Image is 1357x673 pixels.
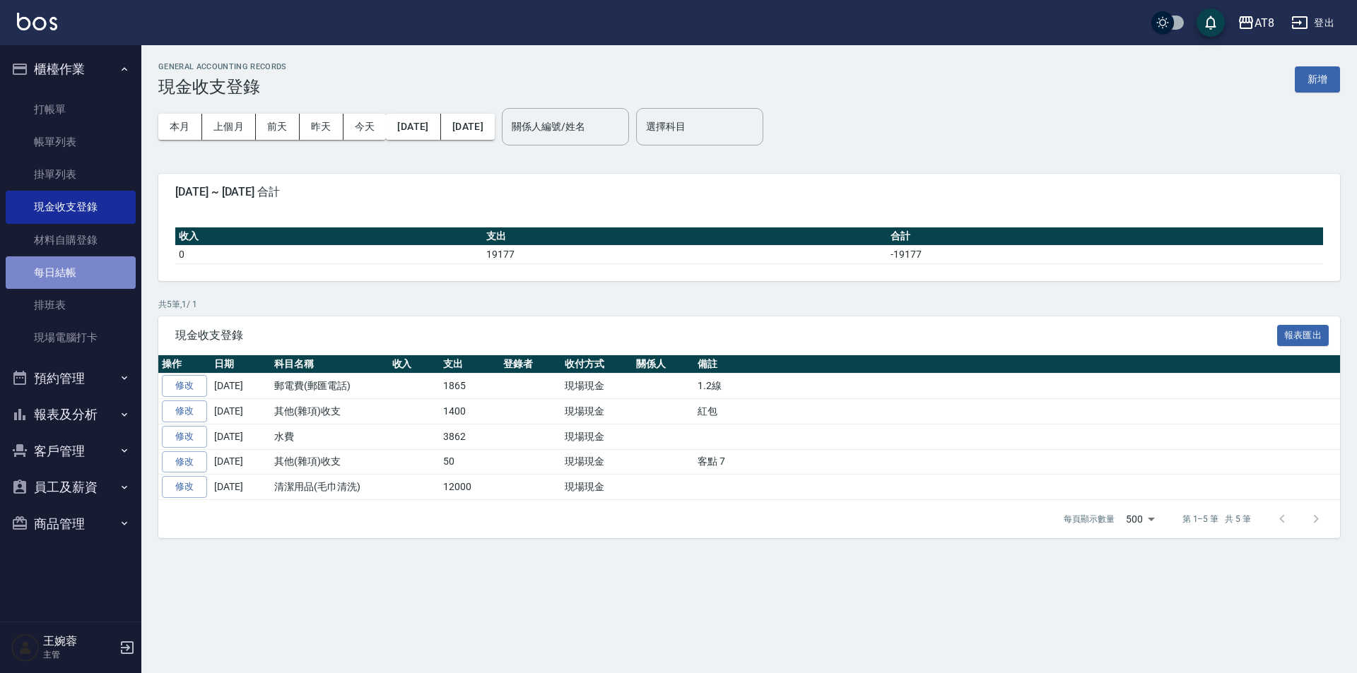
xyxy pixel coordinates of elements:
[561,399,633,424] td: 現場現金
[694,374,1340,399] td: 1.2線
[175,328,1277,343] span: 現金收支登錄
[211,355,271,374] th: 日期
[440,399,500,424] td: 1400
[440,449,500,475] td: 50
[158,298,1340,311] p: 共 5 筆, 1 / 1
[6,433,136,470] button: 客戶管理
[211,399,271,424] td: [DATE]
[483,245,887,263] td: 19177
[162,451,207,473] a: 修改
[694,399,1340,424] td: 紅包
[202,114,256,140] button: 上個月
[17,13,57,30] img: Logo
[43,648,115,661] p: 主管
[162,426,207,448] a: 修改
[500,355,561,374] th: 登錄者
[1286,10,1340,36] button: 登出
[175,185,1323,199] span: [DATE] ~ [DATE] 合計
[1232,8,1280,37] button: AT8
[633,355,694,374] th: 關係人
[1295,72,1340,85] a: 新增
[211,374,271,399] td: [DATE]
[6,321,136,354] a: 現場電腦打卡
[158,355,211,374] th: 操作
[6,126,136,158] a: 帳單列表
[271,449,389,475] td: 其他(雜項)收支
[271,355,389,374] th: 科目名稱
[300,114,343,140] button: 昨天
[271,475,389,500] td: 清潔用品(毛巾清洗)
[343,114,387,140] button: 今天
[211,424,271,449] td: [DATE]
[6,224,136,256] a: 材料自購登錄
[389,355,440,374] th: 收入
[1120,500,1160,538] div: 500
[440,475,500,500] td: 12000
[6,158,136,191] a: 掛單列表
[256,114,300,140] button: 前天
[1295,66,1340,93] button: 新增
[6,469,136,506] button: 員工及薪資
[175,227,483,246] th: 收入
[694,355,1340,374] th: 備註
[440,355,500,374] th: 支出
[43,634,115,648] h5: 王婉蓉
[162,375,207,397] a: 修改
[6,191,136,223] a: 現金收支登錄
[887,227,1323,246] th: 合計
[11,633,40,662] img: Person
[887,245,1323,263] td: -19177
[6,93,136,126] a: 打帳單
[1277,328,1329,341] a: 報表匯出
[158,77,287,97] h3: 現金收支登錄
[1064,513,1115,525] p: 每頁顯示數量
[6,396,136,433] button: 報表及分析
[6,360,136,397] button: 預約管理
[694,449,1340,475] td: 客點 7
[6,256,136,289] a: 每日結帳
[175,245,483,263] td: 0
[211,475,271,500] td: [DATE]
[440,424,500,449] td: 3862
[271,374,389,399] td: 郵電費(郵匯電話)
[162,400,207,422] a: 修改
[386,114,440,140] button: [DATE]
[6,51,136,88] button: 櫃檯作業
[211,449,271,475] td: [DATE]
[1255,14,1274,32] div: AT8
[271,424,389,449] td: 水費
[271,399,389,424] td: 其他(雜項)收支
[561,374,633,399] td: 現場現金
[158,114,202,140] button: 本月
[1182,513,1251,525] p: 第 1–5 筆 共 5 筆
[441,114,495,140] button: [DATE]
[440,374,500,399] td: 1865
[162,476,207,498] a: 修改
[483,227,887,246] th: 支出
[561,449,633,475] td: 現場現金
[561,355,633,374] th: 收付方式
[1277,325,1329,347] button: 報表匯出
[6,289,136,321] a: 排班表
[6,506,136,542] button: 商品管理
[561,424,633,449] td: 現場現金
[561,475,633,500] td: 現場現金
[1197,8,1225,37] button: save
[158,62,287,71] h2: GENERAL ACCOUNTING RECORDS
